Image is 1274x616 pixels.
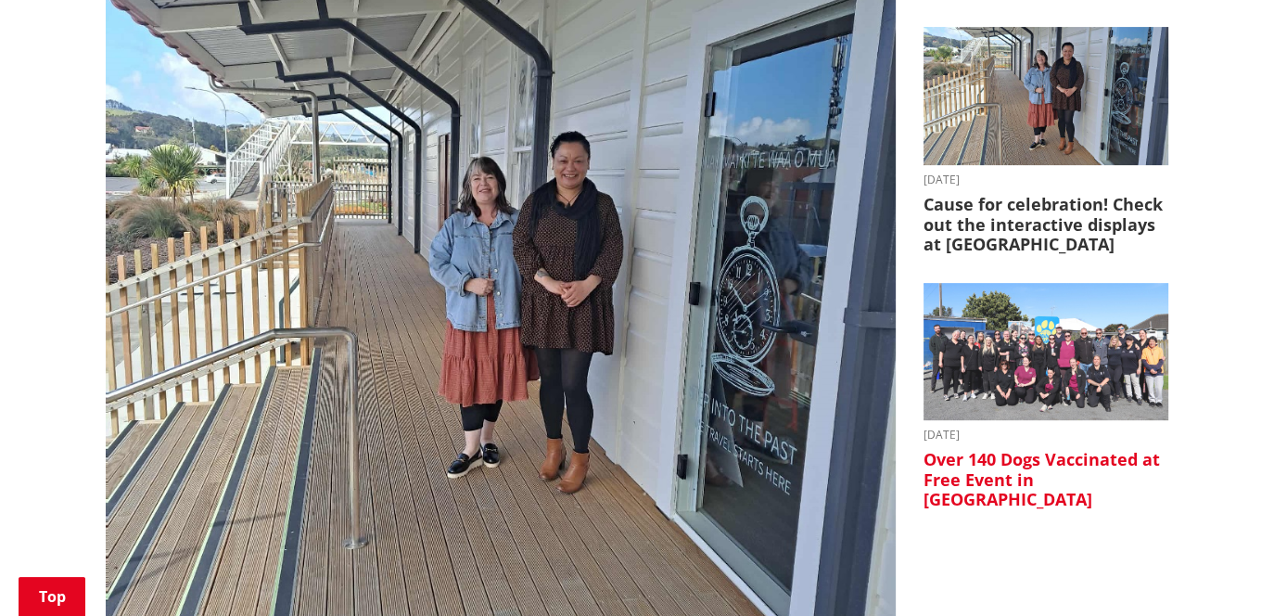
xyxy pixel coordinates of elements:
[924,174,1168,186] time: [DATE]
[19,577,85,616] a: Top
[924,27,1168,165] img: Huntly Museum - Debra Kane and Kristy Wilson
[924,195,1168,255] h3: Cause for celebration! Check out the interactive displays at [GEOGRAPHIC_DATA]
[924,430,1168,441] time: [DATE]
[1189,538,1255,605] iframe: Messenger Launcher
[924,27,1168,254] a: [DATE] Cause for celebration! Check out the interactive displays at [GEOGRAPHIC_DATA]
[924,283,1168,421] img: 554642373_1205075598320060_7014791421243316406_n
[924,283,1168,510] a: [DATE] Over 140 Dogs Vaccinated at Free Event in [GEOGRAPHIC_DATA]
[924,450,1168,510] h3: Over 140 Dogs Vaccinated at Free Event in [GEOGRAPHIC_DATA]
